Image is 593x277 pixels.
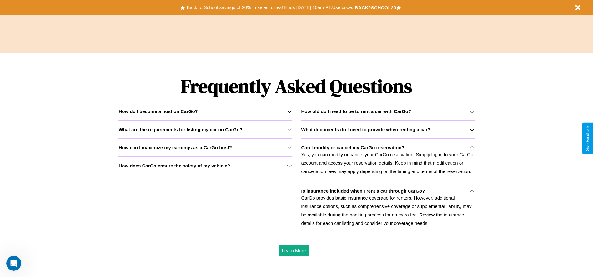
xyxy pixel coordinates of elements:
h3: Can I modify or cancel my CarGo reservation? [301,145,405,150]
h3: Is insurance included when I rent a car through CarGo? [301,188,425,194]
p: CarGo provides basic insurance coverage for renters. However, additional insurance options, such ... [301,194,475,227]
h3: What documents do I need to provide when renting a car? [301,127,430,132]
b: BACK2SCHOOL20 [355,5,396,10]
div: Give Feedback [585,126,590,151]
button: Learn More [279,245,309,256]
iframe: Intercom live chat [6,256,21,271]
p: Yes, you can modify or cancel your CarGo reservation. Simply log in to your CarGo account and acc... [301,150,475,176]
h3: What are the requirements for listing my car on CarGo? [118,127,242,132]
button: Back to School savings of 20% in select cities! Ends [DATE] 10am PT.Use code: [185,3,354,12]
h3: How do I become a host on CarGo? [118,109,198,114]
h3: How can I maximize my earnings as a CarGo host? [118,145,232,150]
h1: Frequently Asked Questions [118,70,474,102]
h3: How does CarGo ensure the safety of my vehicle? [118,163,230,168]
h3: How old do I need to be to rent a car with CarGo? [301,109,411,114]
